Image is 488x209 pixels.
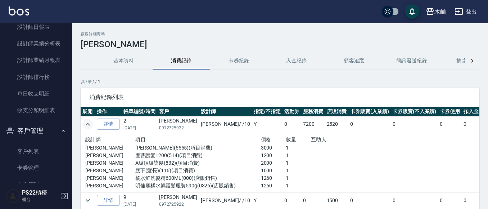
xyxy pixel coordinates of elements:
p: 1 [286,159,311,167]
p: 1 [286,152,311,159]
td: Y [252,116,283,132]
td: 0 [438,192,462,208]
th: 設計師 [199,107,252,116]
span: 設計師 [85,137,101,142]
p: 1 [286,144,311,152]
button: 卡券紀錄 [210,52,268,70]
a: 設計師日報表 [3,19,69,35]
img: Person [6,189,20,203]
th: 卡券使用 [438,107,462,116]
a: 卡券管理 [3,160,69,176]
p: 1260 [261,174,286,182]
p: 3000 [261,144,286,152]
p: [DATE] [123,201,155,208]
h3: [PERSON_NAME] [81,39,479,49]
p: 1260 [261,182,286,190]
p: 腰下(髮長)(116)(項目消費) [135,167,261,174]
th: 展開 [81,107,95,116]
p: 蘆薈護髮1200(514)(項目消費) [135,152,261,159]
p: 橘水鮮洗髮精600ML(000)(店販銷售) [135,174,261,182]
td: 0 [348,192,391,208]
button: 消費記錄 [153,52,210,70]
p: [PERSON_NAME] [85,174,135,182]
th: 服務消費 [301,107,325,116]
button: 顧客追蹤 [325,52,383,70]
img: Logo [9,6,29,15]
p: 0972725922 [159,201,197,208]
p: 1 [286,167,311,174]
td: 9 [122,192,157,208]
td: Y [252,192,283,208]
span: 價格 [261,137,271,142]
p: 明佳麗橘水鮮護髮瓶裝590g(0326)(店販銷售) [135,182,261,190]
th: 帳單編號/時間 [122,107,157,116]
h5: PS22櫃檯 [22,189,59,196]
button: expand row [82,195,93,206]
a: 詳情 [97,195,120,206]
th: 客戶 [157,107,199,116]
p: [PERSON_NAME] [85,144,135,152]
a: 收支分類明細表 [3,102,69,119]
td: 0 [462,192,480,208]
button: 木屾 [423,4,449,19]
a: 每日收支明細 [3,85,69,102]
a: 客戶列表 [3,143,69,160]
h2: 顧客詳細資料 [81,32,479,36]
p: 1 [286,174,311,182]
th: 卡券販賣(不入業績) [391,107,438,116]
span: 互助人 [311,137,326,142]
td: 1500 [325,192,349,208]
td: 0 [438,116,462,132]
td: 0 [391,116,438,132]
a: 詳情 [97,119,120,130]
p: [DATE] [123,125,155,131]
a: 設計師業績分析表 [3,35,69,52]
p: 共 7 筆, 1 / 1 [81,79,479,85]
p: 1200 [261,152,286,159]
span: 消費紀錄列表 [89,94,471,101]
th: 指定/不指定 [252,107,283,116]
td: 0 [391,192,438,208]
td: 0 [462,116,480,132]
p: [PERSON_NAME] [85,182,135,190]
span: 數量 [286,137,296,142]
a: 入金管理 [3,176,69,193]
td: 0 [283,192,301,208]
td: 2520 [325,116,349,132]
th: 店販消費 [325,107,349,116]
button: 入金紀錄 [268,52,325,70]
p: [PERSON_NAME] [85,159,135,167]
button: 基本資料 [95,52,153,70]
a: 設計師業績月報表 [3,52,69,68]
th: 活動券 [283,107,301,116]
td: 2 [122,116,157,132]
p: [PERSON_NAME] [85,152,135,159]
p: 1000 [261,167,286,174]
th: 操作 [95,107,122,116]
th: 扣入金 [462,107,480,116]
td: [PERSON_NAME] / /10 [199,116,252,132]
td: 7200 [301,116,325,132]
p: 0972725922 [159,125,197,131]
p: [PERSON_NAME](5555)(項目消費) [135,144,261,152]
td: [PERSON_NAME] [157,116,199,132]
p: A級頂級染髮(832)(項目消費) [135,159,261,167]
p: 1 [286,182,311,190]
button: expand row [82,119,93,130]
td: 0 [283,116,301,132]
button: 登出 [452,5,479,18]
button: save [405,4,419,19]
td: 0 [348,116,391,132]
p: [PERSON_NAME] [85,167,135,174]
p: 櫃台 [22,196,59,203]
a: 設計師排行榜 [3,69,69,85]
span: 項目 [135,137,146,142]
p: 2000 [261,159,286,167]
th: 卡券販賣(入業績) [348,107,391,116]
td: 0 [301,192,325,208]
div: 木屾 [434,7,446,16]
button: 簡訊發送紀錄 [383,52,440,70]
button: 客戶管理 [3,121,69,140]
td: [PERSON_NAME] [157,192,199,208]
td: [PERSON_NAME] / /10 [199,192,252,208]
